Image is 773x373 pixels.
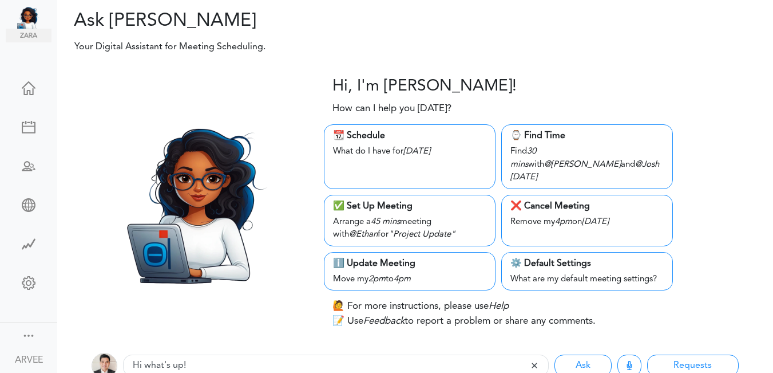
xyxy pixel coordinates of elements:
i: 45 mins [371,218,400,226]
div: Schedule Team Meeting [6,159,51,171]
i: "Project Update" [389,230,455,239]
i: @Ethan [349,230,378,239]
h3: Hi, I'm [PERSON_NAME]! [332,77,517,97]
div: Share Meeting Link [6,198,51,210]
i: 4pm [394,275,411,284]
i: 30 mins [510,147,536,169]
i: [DATE] [403,147,430,156]
div: Home [6,81,51,93]
p: 📝 Use to report a problem or share any comments. [332,314,596,329]
h2: Ask [PERSON_NAME] [66,10,407,32]
img: Zara.png [102,112,284,294]
p: How can I help you [DATE]? [332,101,451,116]
i: 2pm [368,275,386,284]
i: Help [489,301,509,311]
a: Change Settings [6,270,51,298]
div: What do I have for [333,143,486,159]
img: zara.png [6,29,51,42]
div: Time Saved [6,237,51,249]
div: ⚙️ Default Settings [510,257,664,270]
img: Unified Global - Powered by TEAMCAL AI [17,6,51,29]
div: ARVEE [15,354,43,367]
i: [DATE] [510,173,537,182]
a: ARVEE [1,346,56,372]
div: New Meeting [6,120,51,132]
i: Feedback [363,316,405,326]
div: ℹ️ Update Meeting [333,257,486,270]
i: @[PERSON_NAME] [544,160,621,169]
div: ❌ Cancel Meeting [510,199,664,213]
div: What are my default meeting settings? [510,270,664,286]
div: ⌚️ Find Time [510,129,664,143]
div: Move my to [333,270,486,286]
i: 4pm [555,218,572,226]
div: ✅ Set Up Meeting [333,199,486,213]
div: Remove my on [510,213,664,229]
i: @Josh [635,160,659,169]
p: 🙋 For more instructions, please use [332,299,509,314]
div: Arrange a meeting with for [333,213,486,242]
div: Show menu and text [22,329,35,340]
div: Find with and [510,143,664,184]
div: Change Settings [6,276,51,288]
p: Your Digital Assistant for Meeting Scheduling. [66,40,568,54]
div: 📆 Schedule [333,129,486,143]
i: [DATE] [582,218,609,226]
a: Change side menu [22,329,35,345]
